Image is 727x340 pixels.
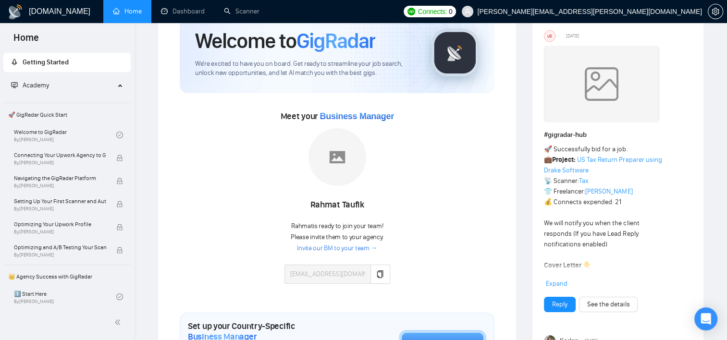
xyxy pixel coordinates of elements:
span: check-circle [116,132,123,138]
h1: # gigradar-hub [544,130,692,140]
img: placeholder.png [308,128,366,186]
a: Welcome to GigRadarBy[PERSON_NAME] [14,124,116,146]
span: check-circle [116,293,123,300]
a: Tax [579,177,589,185]
span: Setting Up Your First Scanner and Auto-Bidder [14,196,106,206]
a: setting [708,8,723,15]
button: See the details [579,297,638,312]
strong: Project: [552,156,576,164]
span: Expand [546,279,567,288]
img: logo [8,4,23,20]
span: By [PERSON_NAME] [14,183,106,189]
a: US Tax Return Preparer using Drake Software [544,156,662,174]
span: We're excited to have you on board. Get ready to streamline your job search, unlock new opportuni... [195,60,416,78]
div: Open Intercom Messenger [694,307,717,330]
span: Home [6,31,47,51]
span: Academy [11,81,49,89]
button: Reply [544,297,576,312]
a: Reply [552,299,567,310]
span: Please invite them to your agency. [291,233,383,241]
span: 🚀 GigRadar Quick Start [4,105,130,124]
span: Optimizing Your Upwork Profile [14,219,106,229]
strong: Cover Letter 👇 [544,261,591,269]
span: GigRadar [296,28,375,54]
span: By [PERSON_NAME] [14,206,106,212]
span: lock [116,155,123,161]
div: Rahmat Taufik [284,197,390,213]
span: copy [376,270,384,278]
span: Getting Started [23,58,69,66]
span: lock [116,178,123,184]
span: By [PERSON_NAME] [14,229,106,235]
span: 0 [449,6,453,17]
a: [PERSON_NAME] [585,187,632,195]
a: Invite our BM to your team → [297,244,377,253]
a: See the details [587,299,629,310]
span: Navigating the GigRadar Platform [14,173,106,183]
span: By [PERSON_NAME] [14,252,106,258]
span: 👑 Agency Success with GigRadar [4,267,130,286]
li: Getting Started [3,53,131,72]
a: dashboardDashboard [161,7,205,15]
img: upwork-logo.png [407,8,415,15]
button: setting [708,4,723,19]
span: Optimizing and A/B Testing Your Scanner for Better Results [14,243,106,252]
img: weqQh+iSagEgQAAAABJRU5ErkJggg== [544,46,659,122]
a: homeHome [113,7,142,15]
span: rocket [11,59,18,65]
span: user [464,8,471,15]
div: US [544,31,555,41]
span: Business Manager [320,111,394,121]
span: lock [116,247,123,254]
span: double-left [114,317,124,327]
a: searchScanner [224,7,259,15]
span: fund-projection-screen [11,82,18,88]
a: 1️⃣ Start HereBy[PERSON_NAME] [14,286,116,307]
span: Meet your [281,111,394,121]
button: copy [370,265,390,284]
span: Academy [23,81,49,89]
span: lock [116,201,123,207]
img: gigradar-logo.png [431,29,479,77]
span: [DATE] [566,32,579,40]
span: By [PERSON_NAME] [14,160,106,166]
span: Connects: [418,6,447,17]
h1: Welcome to [195,28,375,54]
span: Rahmat is ready to join your team! [291,222,383,230]
span: lock [116,224,123,231]
span: Connecting Your Upwork Agency to GigRadar [14,150,106,160]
